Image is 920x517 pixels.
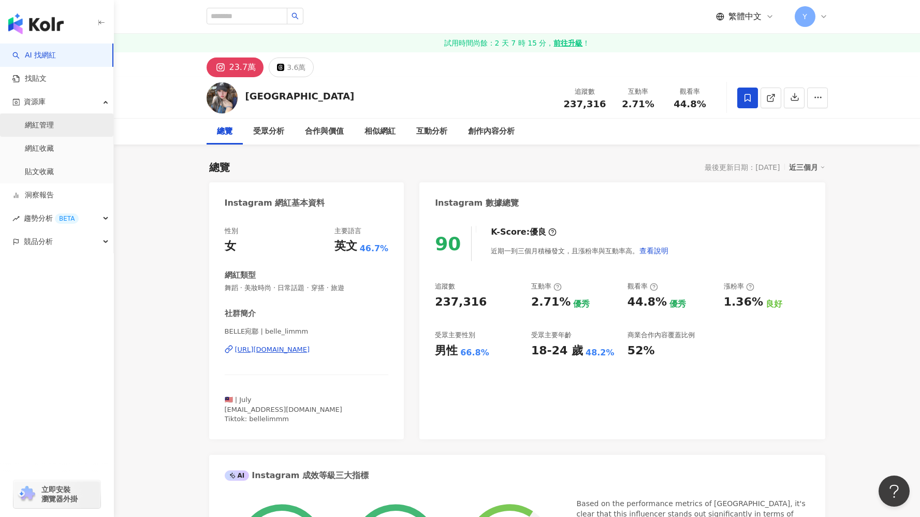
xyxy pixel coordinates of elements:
[207,82,238,113] img: KOL Avatar
[114,34,920,52] a: 試用時間尚餘：2 天 7 時 15 分，前往升級！
[435,233,461,254] div: 90
[564,98,606,109] span: 237,316
[12,190,54,200] a: 洞察報告
[225,270,256,281] div: 網紅類型
[468,125,515,138] div: 創作內容分析
[879,476,910,507] iframe: Help Scout Beacon - Open
[360,243,389,254] span: 46.7%
[24,230,53,253] span: 競品分析
[627,343,655,359] div: 52%
[235,345,310,354] div: [URL][DOMAIN_NAME]
[225,470,369,481] div: Instagram 成效等級三大指標
[622,99,654,109] span: 2.71%
[41,485,78,504] span: 立即安裝 瀏覽器外掛
[25,120,54,131] a: 網紅管理
[564,87,606,97] div: 追蹤數
[586,347,615,358] div: 48.2%
[225,283,389,293] span: 舞蹈 · 美妝時尚 · 日常話題 · 穿搭 · 旅遊
[639,240,669,261] button: 查看說明
[12,74,47,84] a: 找貼文
[225,396,342,422] span: 🇲🇾 | July [EMAIL_ADDRESS][DOMAIN_NAME] Tiktok: bellelimmm
[627,294,667,310] div: 44.8%
[491,226,557,238] div: K-Score :
[334,238,357,254] div: 英文
[705,163,780,171] div: 最後更新日期：[DATE]
[669,298,686,310] div: 優秀
[460,347,489,358] div: 66.8%
[364,125,396,138] div: 相似網紅
[435,343,458,359] div: 男性
[416,125,447,138] div: 互動分析
[531,294,571,310] div: 2.71%
[674,99,706,109] span: 44.8%
[229,60,256,75] div: 23.7萬
[225,345,389,354] a: [URL][DOMAIN_NAME]
[670,87,710,97] div: 觀看率
[225,226,238,236] div: 性別
[491,240,669,261] div: 近期一到三個月積極發文，且漲粉率與互動率高。
[435,331,475,340] div: 受眾主要性別
[802,11,807,22] span: Y
[24,90,46,113] span: 資源庫
[553,38,582,48] strong: 前往升級
[305,125,344,138] div: 合作與價值
[627,282,658,291] div: 觀看率
[225,470,250,481] div: AI
[8,13,64,34] img: logo
[12,215,20,222] span: rise
[225,327,389,336] span: BELLE宛郿 | belle_limmm
[435,282,455,291] div: 追蹤數
[13,480,100,508] a: chrome extension立即安裝 瀏覽器外掛
[724,294,763,310] div: 1.36%
[531,331,572,340] div: 受眾主要年齡
[209,160,230,175] div: 總覽
[531,282,562,291] div: 互動率
[435,197,519,209] div: Instagram 數據總覽
[55,213,79,224] div: BETA
[245,90,355,103] div: [GEOGRAPHIC_DATA]
[639,247,668,255] span: 查看說明
[207,58,264,77] button: 23.7萬
[25,143,54,154] a: 網紅收藏
[291,12,299,20] span: search
[269,58,314,77] button: 3.6萬
[766,298,782,310] div: 良好
[287,60,305,75] div: 3.6萬
[24,207,79,230] span: 趨勢分析
[627,331,695,340] div: 商業合作內容覆蓋比例
[253,125,284,138] div: 受眾分析
[334,226,361,236] div: 主要語言
[17,486,37,502] img: chrome extension
[530,226,546,238] div: 優良
[728,11,762,22] span: 繁體中文
[225,197,325,209] div: Instagram 網紅基本資料
[619,87,658,97] div: 互動率
[724,282,754,291] div: 漲粉率
[225,238,236,254] div: 女
[789,161,825,174] div: 近三個月
[225,308,256,319] div: 社群簡介
[435,294,487,310] div: 237,316
[217,125,232,138] div: 總覽
[12,50,56,61] a: searchAI 找網紅
[531,343,583,359] div: 18-24 歲
[25,167,54,177] a: 貼文收藏
[573,298,590,310] div: 優秀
